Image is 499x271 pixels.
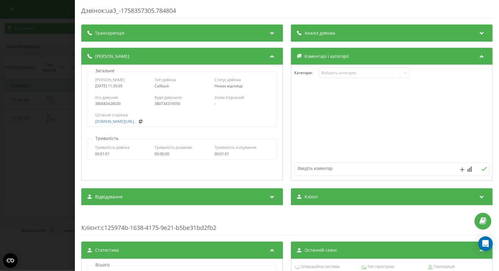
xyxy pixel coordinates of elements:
h4: Категорія : [294,71,319,75]
span: Відвідування [95,194,123,200]
div: Open Intercom Messenger [478,236,493,251]
div: [DATE] 11:35:05 [95,84,150,88]
span: Тип дзвінка [155,77,176,82]
div: 00:01:01 [95,152,150,156]
span: Останній сеанс [305,247,337,253]
span: Транскрипція [95,30,124,36]
span: Операційна система [300,264,339,270]
span: Клієнт [81,224,100,232]
span: Тривалість дзвінка [95,145,130,150]
p: Всього [94,262,111,268]
span: Статистика [95,247,119,253]
p: Тривалість [94,135,120,141]
span: [PERSON_NAME] [95,77,125,82]
span: Куди дзвонили [155,95,182,100]
div: Виберіть категорію [321,70,398,75]
div: 00:00:00 [155,152,209,156]
div: 00:01:01 [215,152,269,156]
div: Дзвінок : ua3_-1758357305.784804 [81,6,493,18]
span: Тип пристрою [366,264,394,270]
span: Статус дзвінка [215,77,241,82]
span: Остання сторінка [95,112,128,118]
div: 380734374550 [155,102,209,106]
span: Тривалість очікування [215,145,256,150]
p: Загальне [94,68,116,74]
div: 380683428030 [95,102,150,106]
span: З ким з'єднаний [215,95,244,100]
span: Клієнт [305,194,318,200]
span: [PERSON_NAME] [95,53,129,59]
span: Хто дзвонив [95,95,118,100]
button: Open CMP widget [3,253,18,268]
span: Коментарі і категорії [305,53,349,59]
div: - [215,102,269,106]
a: [DOMAIN_NAME][URL].. [95,119,136,124]
span: Геопозиція [433,264,455,270]
span: Аналіз дзвінка [305,30,335,36]
span: Тривалість розмови [155,145,192,150]
div: : c125974b-1638-4175-9e21-b5be31bd2fb2 [81,211,493,235]
span: Немає відповіді [215,83,243,88]
span: Callback [155,83,169,88]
